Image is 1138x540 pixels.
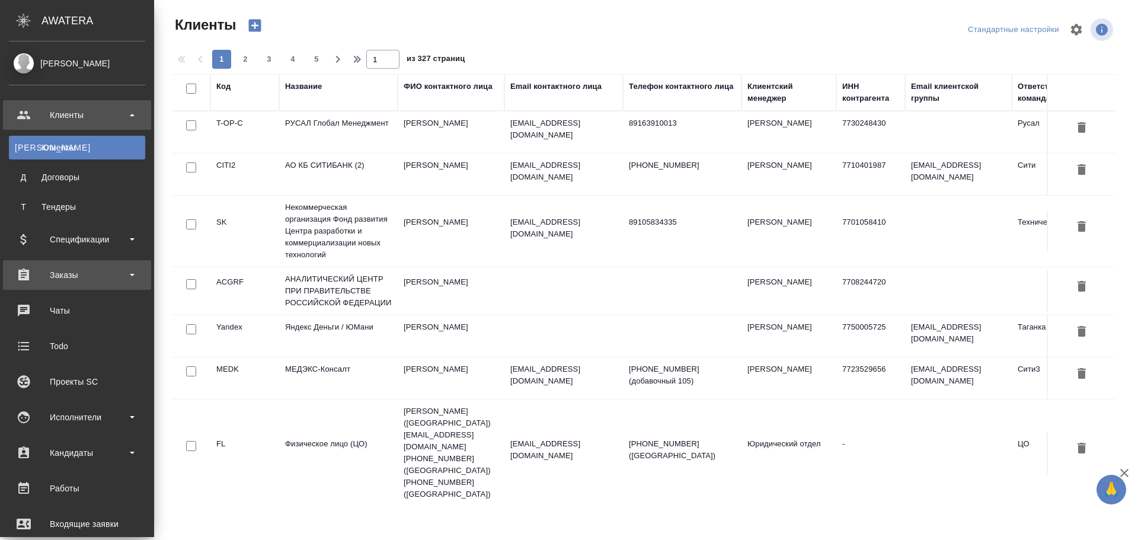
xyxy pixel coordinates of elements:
[9,266,145,284] div: Заказы
[629,216,736,228] p: 89105834335
[172,15,236,34] span: Клиенты
[210,315,279,357] td: Yandex
[1012,432,1107,474] td: ЦО
[260,53,279,65] span: 3
[842,81,899,104] div: ИНН контрагента
[9,515,145,533] div: Входящие заявки
[836,154,905,195] td: 7710401987
[210,270,279,312] td: ACGRF
[1012,111,1107,153] td: Русал
[279,111,398,153] td: РУСАЛ Глобал Менеджмент
[836,210,905,252] td: 7701058410
[1072,159,1092,181] button: Удалить
[905,357,1012,399] td: [EMAIL_ADDRESS][DOMAIN_NAME]
[510,438,617,462] p: [EMAIL_ADDRESS][DOMAIN_NAME]
[510,117,617,141] p: [EMAIL_ADDRESS][DOMAIN_NAME]
[836,270,905,312] td: 7708244720
[1012,154,1107,195] td: Сити
[404,81,493,92] div: ФИО контактного лица
[307,50,326,69] button: 5
[216,81,231,92] div: Код
[283,53,302,65] span: 4
[741,270,836,312] td: [PERSON_NAME]
[1012,357,1107,399] td: Сити3
[283,50,302,69] button: 4
[9,57,145,70] div: [PERSON_NAME]
[15,201,139,213] div: Тендеры
[279,267,398,315] td: АНАЛИТИЧЕСКИЙ ЦЕНТР ПРИ ПРАВИТЕЛЬСТВЕ РОССИЙСКОЙ ФЕДЕРАЦИИ
[279,432,398,474] td: Физическое лицо (ЦО)
[836,357,905,399] td: 7723529656
[41,9,154,33] div: AWATERA
[398,154,504,195] td: [PERSON_NAME]
[285,81,322,92] div: Название
[629,159,736,171] p: [PHONE_NUMBER]
[911,81,1006,104] div: Email клиентской группы
[9,165,145,189] a: ДДоговоры
[1097,475,1126,504] button: 🙏
[741,432,836,474] td: Юридический отдел
[741,357,836,399] td: [PERSON_NAME]
[1101,477,1121,502] span: 🙏
[3,296,151,325] a: Чаты
[1072,438,1092,460] button: Удалить
[398,357,504,399] td: [PERSON_NAME]
[629,81,734,92] div: Телефон контактного лица
[3,474,151,503] a: Работы
[3,367,151,397] a: Проекты SC
[9,480,145,497] div: Работы
[210,357,279,399] td: MEDK
[9,195,145,219] a: ТТендеры
[279,154,398,195] td: АО КБ СИТИБАНК (2)
[510,81,602,92] div: Email контактного лица
[741,111,836,153] td: [PERSON_NAME]
[1072,216,1092,238] button: Удалить
[1091,18,1115,41] span: Посмотреть информацию
[15,142,139,154] div: Клиенты
[407,52,465,69] span: из 327 страниц
[1062,15,1091,44] span: Настроить таблицу
[1012,210,1107,252] td: Технический
[1072,321,1092,343] button: Удалить
[905,315,1012,357] td: [EMAIL_ADDRESS][DOMAIN_NAME]
[15,171,139,183] div: Договоры
[241,15,269,36] button: Создать
[307,53,326,65] span: 5
[510,216,617,240] p: [EMAIL_ADDRESS][DOMAIN_NAME]
[398,400,504,506] td: [PERSON_NAME] ([GEOGRAPHIC_DATA]) [EMAIL_ADDRESS][DOMAIN_NAME] [PHONE_NUMBER] ([GEOGRAPHIC_DATA])...
[836,111,905,153] td: 7730248430
[398,111,504,153] td: [PERSON_NAME]
[747,81,830,104] div: Клиентский менеджер
[9,373,145,391] div: Проекты SC
[279,196,398,267] td: Некоммерческая организация Фонд развития Центра разработки и коммерциализации новых технологий
[9,337,145,355] div: Todo
[629,363,736,387] p: [PHONE_NUMBER] (добавочный 105)
[398,270,504,312] td: [PERSON_NAME]
[9,408,145,426] div: Исполнители
[1012,315,1107,357] td: Таганка
[279,357,398,399] td: МЕДЭКС-Консалт
[210,210,279,252] td: SK
[1072,276,1092,298] button: Удалить
[279,315,398,357] td: Яндекс Деньги / ЮМани
[236,53,255,65] span: 2
[629,117,736,129] p: 89163910013
[210,111,279,153] td: T-OP-C
[398,210,504,252] td: [PERSON_NAME]
[9,136,145,159] a: [PERSON_NAME]Клиенты
[210,432,279,474] td: FL
[1072,363,1092,385] button: Удалить
[236,50,255,69] button: 2
[3,509,151,539] a: Входящие заявки
[1018,81,1101,104] div: Ответственная команда
[965,21,1062,39] div: split button
[741,210,836,252] td: [PERSON_NAME]
[9,302,145,319] div: Чаты
[210,154,279,195] td: CITI2
[741,154,836,195] td: [PERSON_NAME]
[9,444,145,462] div: Кандидаты
[629,438,736,462] p: [PHONE_NUMBER] ([GEOGRAPHIC_DATA])
[510,363,617,387] p: [EMAIL_ADDRESS][DOMAIN_NAME]
[9,106,145,124] div: Клиенты
[3,331,151,361] a: Todo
